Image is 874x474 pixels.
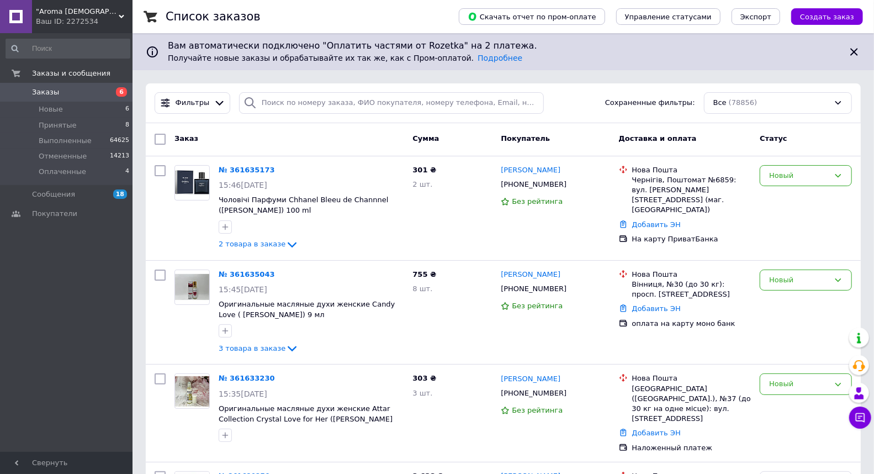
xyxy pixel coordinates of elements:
a: Оригинальные масляные духи женские Candy Love ( [PERSON_NAME]) 9 мл [219,300,395,319]
span: "Aroma Lady" [36,7,119,17]
a: [PERSON_NAME] [501,270,560,280]
span: 8 шт. [412,285,432,293]
span: Все [713,98,727,108]
span: 15:35[DATE] [219,389,267,398]
span: 2 товара в заказе [219,240,285,248]
input: Поиск [6,39,130,59]
a: [PERSON_NAME] [501,165,560,176]
span: Покупатель [501,134,550,143]
span: Заказы и сообщения [32,69,110,78]
span: 64625 [110,136,129,146]
span: Получайте новые заказы и обрабатывайте их так же, как с Пром-оплатой. [168,54,522,62]
a: № 361635043 [219,270,275,278]
span: Без рейтинга [512,197,563,206]
a: Чоловічі Парфуми Chhanel Bleeu de Channnel ([PERSON_NAME]) 100 ml [219,196,388,214]
span: Статус [760,134,787,143]
span: 18 [113,189,127,199]
span: 6 [116,87,127,97]
span: Заказы [32,87,59,97]
span: 6 [125,104,129,114]
button: Управление статусами [616,8,721,25]
span: Экспорт [740,13,771,21]
span: Заказ [174,134,198,143]
button: Создать заказ [791,8,863,25]
span: 3 товара в заказе [219,344,285,352]
span: Управление статусами [625,13,712,21]
a: Фото товару [174,270,210,305]
a: Создать заказ [780,12,863,20]
div: На карту ПриватБанка [632,234,751,244]
span: Создать заказ [800,13,854,21]
a: 3 товара в заказе [219,344,299,352]
span: Вам автоматически подключено "Оплатить частями от Rozetka" на 2 платежа. [168,40,839,52]
div: Наложенный платеж [632,443,751,453]
div: Нова Пошта [632,373,751,383]
div: оплата на карту моно банк [632,319,751,329]
span: 301 ₴ [412,166,436,174]
div: Чернігів, Поштомат №6859: вул. [PERSON_NAME][STREET_ADDRESS] (маг. [GEOGRAPHIC_DATA]) [632,175,751,215]
span: (78856) [729,98,758,107]
span: 303 ₴ [412,374,436,382]
span: 4 [125,167,129,177]
span: Сохраненные фильтры: [605,98,695,108]
span: Доставка и оплата [619,134,697,143]
span: Принятые [39,120,77,130]
span: Покупатели [32,209,77,219]
span: Сумма [412,134,439,143]
button: Скачать отчет по пром-оплате [459,8,605,25]
div: [GEOGRAPHIC_DATA] ([GEOGRAPHIC_DATA].), №37 (до 30 кг на одне місце): вул. [STREET_ADDRESS] [632,384,751,424]
span: Без рейтинга [512,406,563,414]
span: Оплаченные [39,167,86,177]
div: Нова Пошта [632,270,751,280]
div: Новый [769,378,829,390]
a: № 361633230 [219,374,275,382]
div: Ваш ID: 2272534 [36,17,133,27]
span: Фильтры [176,98,210,108]
a: Добавить ЭН [632,429,681,437]
span: Без рейтинга [512,302,563,310]
div: Нова Пошта [632,165,751,175]
button: Чат с покупателем [849,407,871,429]
span: [PHONE_NUMBER] [501,389,566,397]
a: Добавить ЭН [632,220,681,229]
span: 755 ₴ [412,270,436,278]
a: Фото товару [174,373,210,409]
button: Экспорт [732,8,780,25]
span: 15:46[DATE] [219,181,267,189]
div: Новый [769,275,829,286]
a: Оригинальные масляные духи женские Attar Collection Crystal Love for Her ([PERSON_NAME] Кристал Л... [219,404,393,433]
span: [PHONE_NUMBER] [501,180,566,188]
img: Фото товару [175,376,209,407]
span: Сообщения [32,189,75,199]
span: Отмененные [39,151,87,161]
span: 3 шт. [412,389,432,397]
img: Фото товару [175,170,209,195]
span: 8 [125,120,129,130]
a: 2 товара в заказе [219,240,299,248]
h1: Список заказов [166,10,261,23]
span: Скачать отчет по пром-оплате [468,12,596,22]
span: [PHONE_NUMBER] [501,285,566,293]
span: 14213 [110,151,129,161]
a: Фото товару [174,165,210,201]
a: Подробнее [478,54,522,62]
span: Выполненные [39,136,92,146]
img: Фото товару [175,274,209,300]
a: [PERSON_NAME] [501,374,560,385]
input: Поиск по номеру заказа, ФИО покупателя, номеру телефона, Email, номеру накладной [239,92,544,114]
span: 2 шт. [412,180,432,188]
a: № 361635173 [219,166,275,174]
span: Новые [39,104,63,114]
a: Добавить ЭН [632,304,681,313]
span: 15:45[DATE] [219,285,267,294]
div: Новый [769,170,829,182]
div: Вінниця, №30 (до 30 кг): просп. [STREET_ADDRESS] [632,280,751,299]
